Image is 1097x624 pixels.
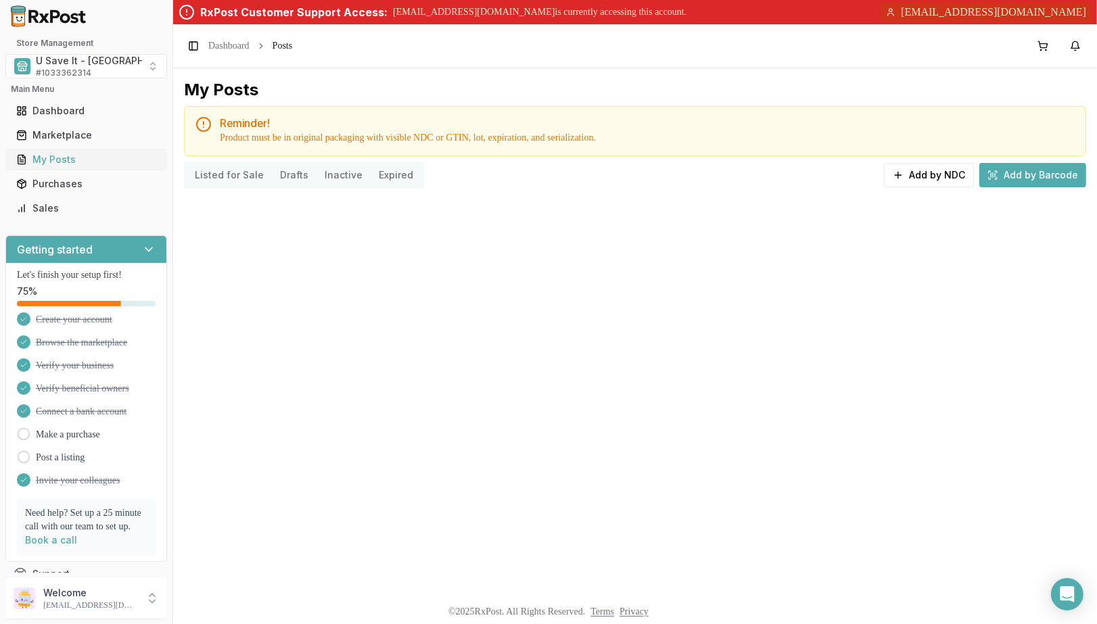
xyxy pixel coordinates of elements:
p: [EMAIL_ADDRESS][DOMAIN_NAME] [43,600,137,610]
a: Dashboard [208,39,250,53]
div: Product must be in original packaging with visible NDC or GTIN, lot, expiration, and serialization. [220,131,1075,145]
button: Select a view [5,54,167,78]
button: Sales [5,197,167,219]
h2: Store Management [5,38,167,49]
img: User avatar [14,587,35,609]
span: # 1033362314 [36,68,91,78]
span: Connect a bank account [36,405,126,418]
span: Verify your business [36,359,114,373]
p: Let's finish your setup first! [17,268,156,282]
div: RxPost Customer Support Access: [200,4,388,20]
a: Sales [11,196,162,220]
h5: Reminder! [220,118,1075,128]
button: Add by NDC [884,163,974,187]
div: My Posts [16,153,156,166]
button: Dashboard [5,100,167,122]
button: Listed for Sale [187,164,272,186]
a: Post a listing [36,451,85,464]
button: My Posts [5,149,167,170]
a: Book a call [25,534,77,546]
p: Need help? Set up a 25 minute call with our team to set up. [25,506,147,533]
p: Welcome [43,586,137,600]
span: Verify beneficial owners [36,382,129,395]
a: Marketplace [11,123,162,147]
div: Open Intercom Messenger [1051,578,1083,610]
a: Privacy [620,606,649,617]
button: Drafts [272,164,317,186]
div: Marketplace [16,128,156,142]
div: Purchases [16,177,156,191]
button: Marketplace [5,124,167,146]
nav: breadcrumb [208,39,292,53]
div: Dashboard [16,104,156,118]
a: Purchases [11,172,162,196]
span: Invite your colleagues [36,474,120,487]
p: [EMAIL_ADDRESS][DOMAIN_NAME] is currently accessing this account. [393,5,686,19]
button: Add by Barcode [979,163,1086,187]
a: Dashboard [11,99,162,123]
button: Support [5,562,167,586]
h2: Main Menu [11,84,162,95]
button: Expired [371,164,421,186]
span: Create your account [36,313,112,327]
span: Posts [273,39,293,53]
button: Purchases [5,173,167,195]
button: Inactive [317,164,371,186]
div: My Posts [184,79,258,101]
h3: Getting started [17,241,93,258]
img: RxPost Logo [5,5,92,27]
span: U Save It - [GEOGRAPHIC_DATA] [36,54,184,68]
a: Terms [590,606,614,617]
a: Make a purchase [36,428,100,441]
span: Browse the marketplace [36,336,127,350]
span: [EMAIL_ADDRESS][DOMAIN_NAME] [901,4,1086,20]
div: Sales [16,201,156,215]
a: My Posts [11,147,162,172]
span: 75 % [17,285,37,298]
